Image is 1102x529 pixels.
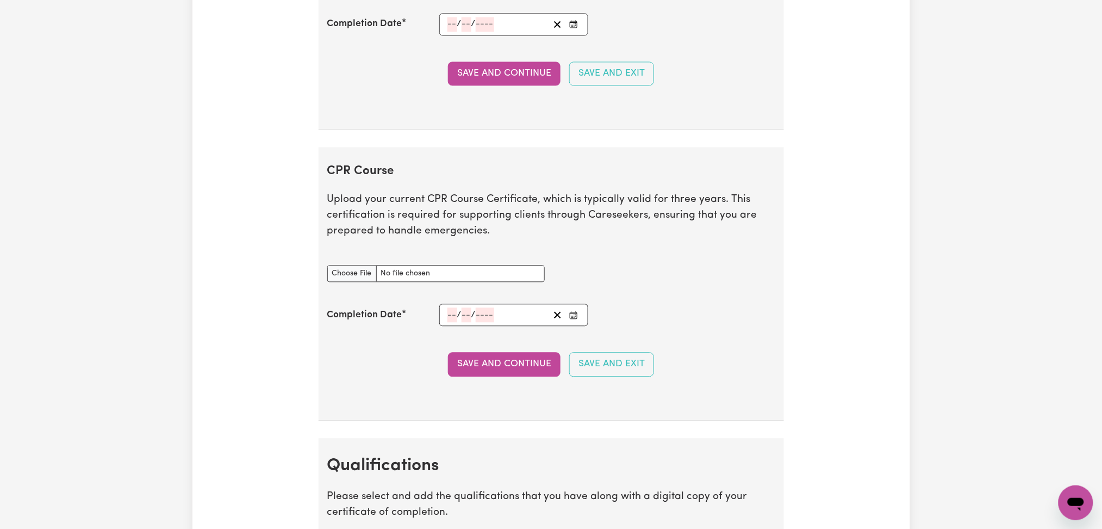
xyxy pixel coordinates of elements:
p: Please select and add the qualifications that you have along with a digital copy of your certific... [327,490,775,521]
button: Enter the Completion Date of your CPR Course [566,308,581,323]
button: Clear date [549,17,566,32]
span: / [471,311,476,321]
button: Save and Continue [448,353,561,377]
span: / [457,311,462,321]
label: Completion Date [327,17,402,32]
p: Upload your current CPR Course Certificate, which is typically valid for three years. This certif... [327,193,775,239]
button: Enter the Completion Date of your First Aid Course [566,17,581,32]
iframe: Button to launch messaging window [1059,485,1093,520]
input: ---- [476,308,494,323]
label: Completion Date [327,309,402,323]
input: -- [462,308,471,323]
h2: CPR Course [327,165,775,180]
input: -- [447,17,457,32]
h2: Qualifications [327,456,775,477]
button: Clear date [549,308,566,323]
span: / [471,20,476,29]
input: -- [462,17,471,32]
button: Save and Exit [569,62,654,86]
button: Save and Continue [448,62,561,86]
button: Save and Exit [569,353,654,377]
input: ---- [476,17,494,32]
span: / [457,20,462,29]
input: -- [447,308,457,323]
